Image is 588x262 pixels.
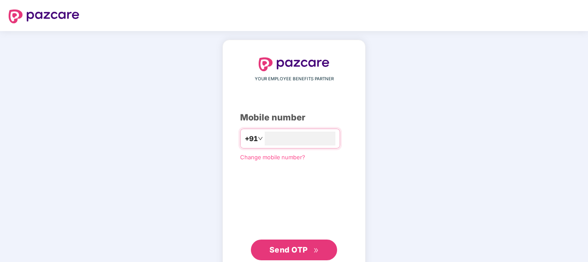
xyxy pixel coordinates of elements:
img: logo [9,9,79,23]
img: logo [259,57,329,71]
a: Change mobile number? [240,154,305,161]
span: down [258,136,263,141]
span: YOUR EMPLOYEE BENEFITS PARTNER [255,76,334,82]
span: Send OTP [269,245,308,254]
button: Send OTPdouble-right [251,240,337,260]
span: +91 [245,133,258,144]
span: double-right [313,248,319,253]
div: Mobile number [240,111,348,124]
